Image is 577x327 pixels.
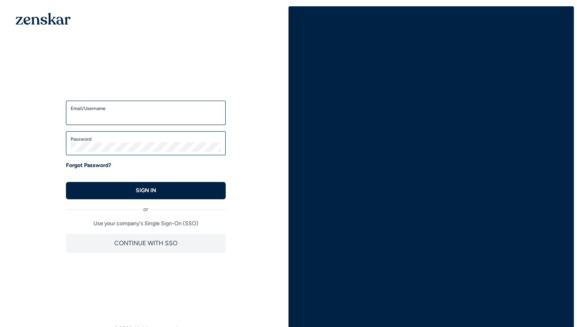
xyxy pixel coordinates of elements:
label: Email/Username [71,105,221,112]
button: CONTINUE WITH SSO [66,234,226,253]
label: Password [71,136,221,142]
a: Forgot Password? [66,162,111,169]
p: SIGN IN [136,187,156,195]
img: 1OGAJ2xQqyY4LXKgY66KYq0eOWRCkrZdAb3gUhuVAqdWPZE9SRJmCz+oDMSn4zDLXe31Ii730ItAGKgCKgCCgCikA4Av8PJUP... [16,13,71,25]
div: or [66,199,226,213]
p: Use your company's Single Sign-On (SSO) [66,220,226,228]
button: SIGN IN [66,182,226,199]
